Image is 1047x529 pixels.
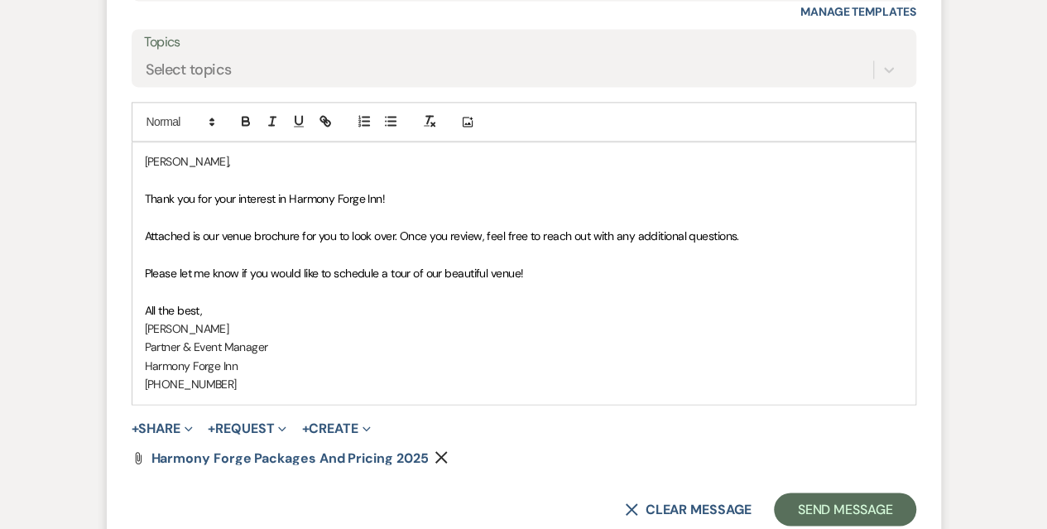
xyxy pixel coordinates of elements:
[800,4,916,19] a: Manage Templates
[145,357,903,375] p: Harmony Forge Inn
[151,449,429,466] span: Harmony Forge Packages and Pricing 2025
[151,451,429,464] a: Harmony Forge Packages and Pricing 2025
[301,421,309,435] span: +
[625,503,751,516] button: Clear message
[144,31,904,55] label: Topics
[145,320,903,338] p: [PERSON_NAME]
[145,375,903,393] p: [PHONE_NUMBER]
[145,152,903,171] p: [PERSON_NAME],
[145,303,203,318] span: All the best,
[145,228,739,243] span: Attached is our venue brochure for you to look over. Once you review, feel free to reach out with...
[132,421,139,435] span: +
[145,266,524,281] span: Please let me know if you would like to schedule a tour of our beautiful venue!
[774,493,915,526] button: Send Message
[208,421,286,435] button: Request
[301,421,370,435] button: Create
[208,421,215,435] span: +
[145,191,386,206] span: Thank you for your interest in Harmony Forge Inn!
[145,338,903,356] p: Partner & Event Manager
[146,59,232,81] div: Select topics
[132,421,194,435] button: Share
